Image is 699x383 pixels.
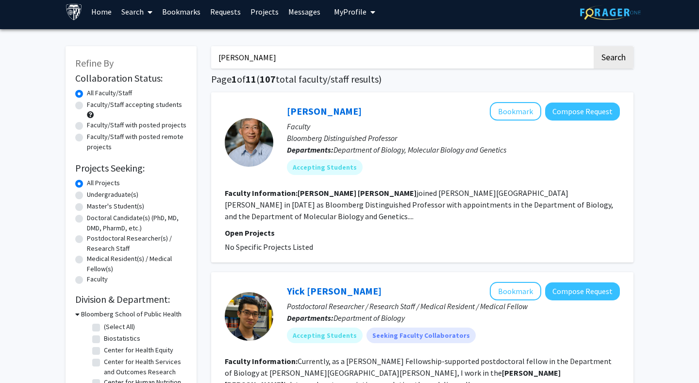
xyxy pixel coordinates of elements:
[104,345,173,355] label: Center for Health Equity
[87,213,187,233] label: Doctoral Candidate(s) (PhD, MD, DMD, PharmD, etc.)
[287,285,382,297] a: Yick [PERSON_NAME]
[502,368,561,378] b: [PERSON_NAME]
[366,328,476,343] mat-chip: Seeking Faculty Collaborators
[87,190,138,200] label: Undergraduate(s)
[225,188,613,221] fg-read-more: joined [PERSON_NAME][GEOGRAPHIC_DATA][PERSON_NAME] in [DATE] as Bloomberg Distinguished Professor...
[87,120,186,130] label: Faculty/Staff with posted projects
[104,322,135,332] label: (Select All)
[81,309,182,319] h3: Bloomberg School of Public Health
[287,313,333,323] b: Departments:
[87,132,187,152] label: Faculty/Staff with posted remote projects
[104,357,184,377] label: Center for Health Services and Outcomes Research
[545,282,620,300] button: Compose Request to Yick Hin Ling
[225,188,298,198] b: Faculty Information:
[7,339,41,376] iframe: Chat
[75,294,187,305] h2: Division & Department:
[87,254,187,274] label: Medical Resident(s) / Medical Fellow(s)
[334,7,366,17] span: My Profile
[358,188,416,198] b: [PERSON_NAME]
[87,233,187,254] label: Postdoctoral Researcher(s) / Research Staff
[225,227,620,239] p: Open Projects
[75,72,187,84] h2: Collaboration Status:
[225,242,313,252] span: No Specific Projects Listed
[260,73,276,85] span: 107
[75,57,114,69] span: Refine By
[211,73,633,85] h1: Page of ( total faculty/staff results)
[232,73,237,85] span: 1
[287,328,363,343] mat-chip: Accepting Students
[594,46,633,69] button: Search
[87,88,132,98] label: All Faculty/Staff
[490,102,541,121] button: Add Carl Wu to Bookmarks
[298,188,356,198] b: [PERSON_NAME]
[87,201,144,211] label: Master's Student(s)
[66,3,83,20] img: Johns Hopkins University Logo
[246,73,256,85] span: 11
[287,145,333,155] b: Departments:
[287,105,362,117] a: [PERSON_NAME]
[333,313,405,323] span: Department of Biology
[490,282,541,300] button: Add Yick Hin Ling to Bookmarks
[225,356,298,366] b: Faculty Information:
[287,132,620,144] p: Bloomberg Distinguished Professor
[87,178,120,188] label: All Projects
[287,300,620,312] p: Postdoctoral Researcher / Research Staff / Medical Resident / Medical Fellow
[287,159,363,175] mat-chip: Accepting Students
[87,274,108,284] label: Faculty
[75,162,187,174] h2: Projects Seeking:
[104,333,140,344] label: Biostatistics
[211,46,592,69] input: Search Keywords
[87,100,182,110] label: Faculty/Staff accepting students
[545,103,620,121] button: Compose Request to Carl Wu
[580,5,641,20] img: ForagerOne Logo
[287,121,620,132] p: Faculty
[333,145,506,155] span: Department of Biology, Molecular Biology and Genetics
